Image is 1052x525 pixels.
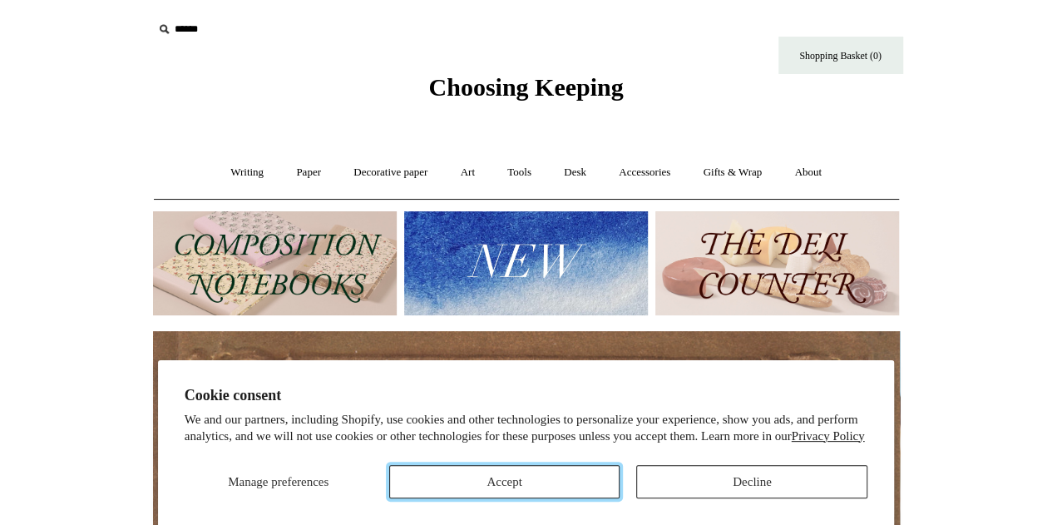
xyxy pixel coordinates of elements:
[636,465,867,498] button: Decline
[492,151,546,195] a: Tools
[688,151,777,195] a: Gifts & Wrap
[153,211,397,315] img: 202302 Composition ledgers.jpg__PID:69722ee6-fa44-49dd-a067-31375e5d54ec
[446,151,490,195] a: Art
[185,387,868,404] h2: Cookie consent
[281,151,336,195] a: Paper
[185,465,373,498] button: Manage preferences
[779,151,837,195] a: About
[655,211,899,315] img: The Deli Counter
[792,429,865,443] a: Privacy Policy
[428,73,623,101] span: Choosing Keeping
[404,211,648,315] img: New.jpg__PID:f73bdf93-380a-4a35-bcfe-7823039498e1
[389,465,620,498] button: Accept
[604,151,685,195] a: Accessories
[338,151,442,195] a: Decorative paper
[778,37,903,74] a: Shopping Basket (0)
[549,151,601,195] a: Desk
[215,151,279,195] a: Writing
[428,87,623,98] a: Choosing Keeping
[228,475,328,488] span: Manage preferences
[185,412,868,444] p: We and our partners, including Shopify, use cookies and other technologies to personalize your ex...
